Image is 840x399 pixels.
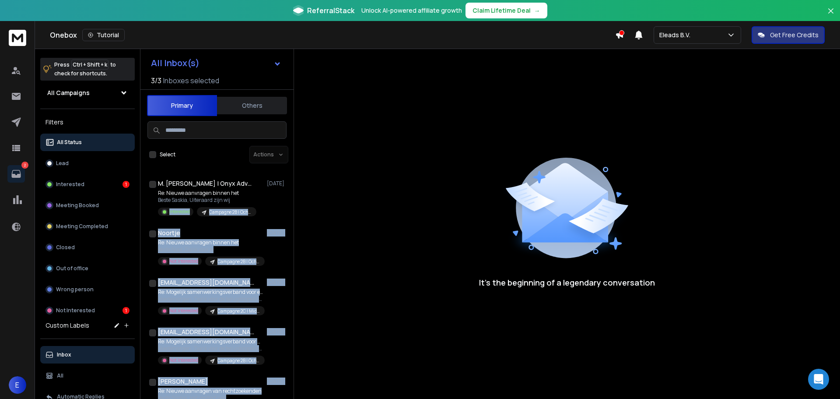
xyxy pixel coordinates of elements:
[151,75,161,86] span: 3 / 3
[267,230,287,237] p: [DATE]
[56,286,94,293] p: Wrong person
[56,160,69,167] p: Lead
[158,190,256,197] p: Re: Nieuwe aanvragen binnen het
[57,372,63,379] p: All
[9,376,26,394] button: E
[56,202,99,209] p: Meeting Booked
[56,265,88,272] p: Out of office
[40,155,135,172] button: Lead
[56,223,108,230] p: Meeting Completed
[47,88,90,97] h1: All Campaigns
[770,31,819,39] p: Get Free Credits
[160,151,175,158] label: Select
[169,208,190,215] p: Interested
[169,258,198,265] p: Not Interested
[158,197,256,204] p: Beste Saskia, Uiteraard zijn wij
[158,338,263,345] p: Re: Mogelijk samenwerkingsverband voor huurrechtzaken
[479,276,655,289] p: It’s the beginning of a legendary conversation
[57,139,82,146] p: All Status
[40,302,135,319] button: Not Interested1
[40,84,135,102] button: All Campaigns
[163,75,219,86] h3: Inboxes selected
[82,29,125,41] button: Tutorial
[465,3,547,18] button: Claim Lifetime Deal→
[151,59,199,67] h1: All Inbox(s)
[158,229,180,237] h1: Noortje
[56,307,95,314] p: Not Interested
[361,6,462,15] p: Unlock AI-powered affiliate growth
[169,307,198,314] p: Not Interested
[40,367,135,385] button: All
[158,377,208,386] h1: [PERSON_NAME]
[267,328,287,335] p: [DATE]
[158,296,263,303] p: Goedemorgen, Dank voor de terugkoppeling. Fijn weekend. Met
[825,5,836,26] button: Close banner
[40,346,135,364] button: Inbox
[40,260,135,277] button: Out of office
[144,54,288,72] button: All Inbox(s)
[40,239,135,256] button: Closed
[40,176,135,193] button: Interested1
[534,6,540,15] span: →
[45,321,89,330] h3: Custom Labels
[752,26,825,44] button: Get Free Credits
[158,278,254,287] h1: [EMAIL_ADDRESS][DOMAIN_NAME]
[267,180,287,187] p: [DATE]
[71,60,108,70] span: Ctrl + Shift + k
[50,29,615,41] div: Onebox
[7,165,25,183] a: 2
[21,162,28,169] p: 2
[158,345,263,352] p: Goedemorgen, Dank voor de terugkoppeling. Als je
[158,239,263,246] p: Re: Nieuwe aanvragen binnen het
[40,218,135,235] button: Meeting Completed
[209,209,251,215] p: Campagne 2B | Ochtend: Huurrecht [GEOGRAPHIC_DATA], [GEOGRAPHIC_DATA], [GEOGRAPHIC_DATA] en [GEOG...
[217,308,259,314] p: Campagne 2C | Middag: Erfrecht Hele Land
[169,357,198,364] p: Not Interested
[217,258,259,265] p: Campagne 2B | Ochtend: Huurrecht [GEOGRAPHIC_DATA], [GEOGRAPHIC_DATA], [GEOGRAPHIC_DATA] en [GEOG...
[57,351,71,358] p: Inbox
[267,378,287,385] p: [DATE]
[659,31,694,39] p: Eleads B.V.
[158,388,262,395] p: Re: Nieuwe aanvragen van rechtzoekenden
[40,116,135,128] h3: Filters
[267,279,287,286] p: [DATE]
[122,307,129,314] div: 1
[158,246,263,253] p: Beste Noor, Dank voor je
[808,369,829,390] div: Open Intercom Messenger
[122,181,129,188] div: 1
[40,134,135,151] button: All Status
[56,244,75,251] p: Closed
[158,328,254,336] h1: [EMAIL_ADDRESS][DOMAIN_NAME]
[217,357,259,364] p: Campagne 2B | Ochtend: Huurrecht [GEOGRAPHIC_DATA], [GEOGRAPHIC_DATA], [GEOGRAPHIC_DATA] en [GEOG...
[147,95,217,116] button: Primary
[217,96,287,115] button: Others
[158,289,263,296] p: Re: Mogelijk samenwerkingsverband voor erfrecht
[56,181,84,188] p: Interested
[158,179,254,188] h1: M. [PERSON_NAME] | Onyx Advocaten
[40,197,135,214] button: Meeting Booked
[54,60,116,78] p: Press to check for shortcuts.
[307,5,354,16] span: ReferralStack
[40,281,135,298] button: Wrong person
